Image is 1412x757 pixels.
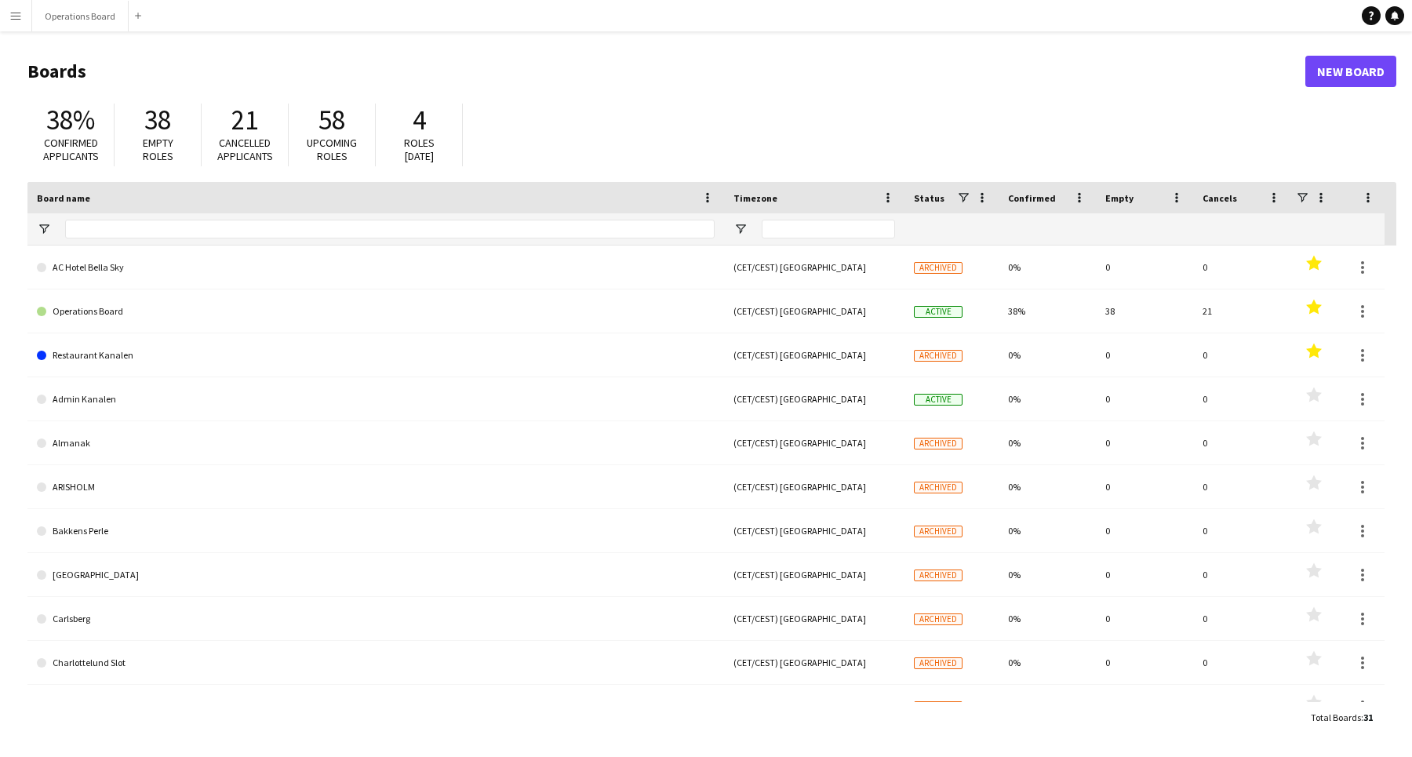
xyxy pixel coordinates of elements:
div: 0% [999,377,1096,420]
span: Archived [914,482,963,493]
div: 0% [999,509,1096,552]
div: 0 [1193,509,1290,552]
a: New Board [1305,56,1396,87]
a: Firm Living [37,685,715,729]
div: (CET/CEST) [GEOGRAPHIC_DATA] [724,421,904,464]
span: Total Boards [1311,712,1361,723]
a: Bakkens Perle [37,509,715,553]
div: (CET/CEST) [GEOGRAPHIC_DATA] [724,289,904,333]
span: Confirmed applicants [43,136,99,163]
span: 38% [46,103,95,137]
div: 38 [1096,289,1193,333]
span: Archived [914,570,963,581]
div: 0 [1096,246,1193,289]
span: Roles [DATE] [404,136,435,163]
a: ARISHOLM [37,465,715,509]
div: 0 [1096,421,1193,464]
span: Archived [914,350,963,362]
span: Confirmed [1008,192,1056,204]
span: Archived [914,613,963,625]
span: 58 [318,103,345,137]
span: Cancelled applicants [217,136,273,163]
div: (CET/CEST) [GEOGRAPHIC_DATA] [724,597,904,640]
div: (CET/CEST) [GEOGRAPHIC_DATA] [724,685,904,728]
div: 0 [1193,377,1290,420]
div: 21 [1193,289,1290,333]
input: Timezone Filter Input [762,220,895,238]
div: (CET/CEST) [GEOGRAPHIC_DATA] [724,509,904,552]
div: 38% [999,289,1096,333]
div: 0 [1193,553,1290,596]
div: 0 [1096,685,1193,728]
div: : [1311,702,1373,733]
div: 0 [1193,421,1290,464]
span: Archived [914,526,963,537]
div: 0 [1193,597,1290,640]
a: Carlsberg [37,597,715,641]
div: (CET/CEST) [GEOGRAPHIC_DATA] [724,377,904,420]
div: (CET/CEST) [GEOGRAPHIC_DATA] [724,641,904,684]
span: Board name [37,192,90,204]
a: Charlottelund Slot [37,641,715,685]
div: 0 [1096,597,1193,640]
div: 0 [1193,246,1290,289]
span: Archived [914,438,963,449]
a: [GEOGRAPHIC_DATA] [37,553,715,597]
a: Operations Board [37,289,715,333]
span: 4 [413,103,426,137]
div: 0 [1193,465,1290,508]
div: 0 [1096,641,1193,684]
a: Admin Kanalen [37,377,715,421]
div: 0 [1096,377,1193,420]
div: 0 [1096,553,1193,596]
div: 0 [1193,685,1290,728]
div: (CET/CEST) [GEOGRAPHIC_DATA] [724,465,904,508]
span: Active [914,306,963,318]
span: 31 [1363,712,1373,723]
span: Archived [914,657,963,669]
button: Operations Board [32,1,129,31]
h1: Boards [27,60,1305,83]
span: Empty [1105,192,1134,204]
span: Upcoming roles [307,136,357,163]
span: Empty roles [143,136,173,163]
span: Timezone [733,192,777,204]
div: 0% [999,685,1096,728]
span: Archived [914,262,963,274]
div: 0% [999,333,1096,377]
div: 0% [999,246,1096,289]
div: 0% [999,465,1096,508]
div: (CET/CEST) [GEOGRAPHIC_DATA] [724,553,904,596]
div: 0% [999,553,1096,596]
span: Archived [914,701,963,713]
div: 0 [1096,465,1193,508]
div: 0% [999,597,1096,640]
div: (CET/CEST) [GEOGRAPHIC_DATA] [724,333,904,377]
span: 38 [144,103,171,137]
span: 21 [231,103,258,137]
a: Restaurant Kanalen [37,333,715,377]
input: Board name Filter Input [65,220,715,238]
button: Open Filter Menu [733,222,748,236]
div: 0 [1096,333,1193,377]
div: 0 [1193,641,1290,684]
a: AC Hotel Bella Sky [37,246,715,289]
div: 0% [999,641,1096,684]
div: 0 [1193,333,1290,377]
span: Active [914,394,963,406]
button: Open Filter Menu [37,222,51,236]
span: Status [914,192,944,204]
div: 0 [1096,509,1193,552]
a: Almanak [37,421,715,465]
div: (CET/CEST) [GEOGRAPHIC_DATA] [724,246,904,289]
div: 0% [999,421,1096,464]
span: Cancels [1203,192,1237,204]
